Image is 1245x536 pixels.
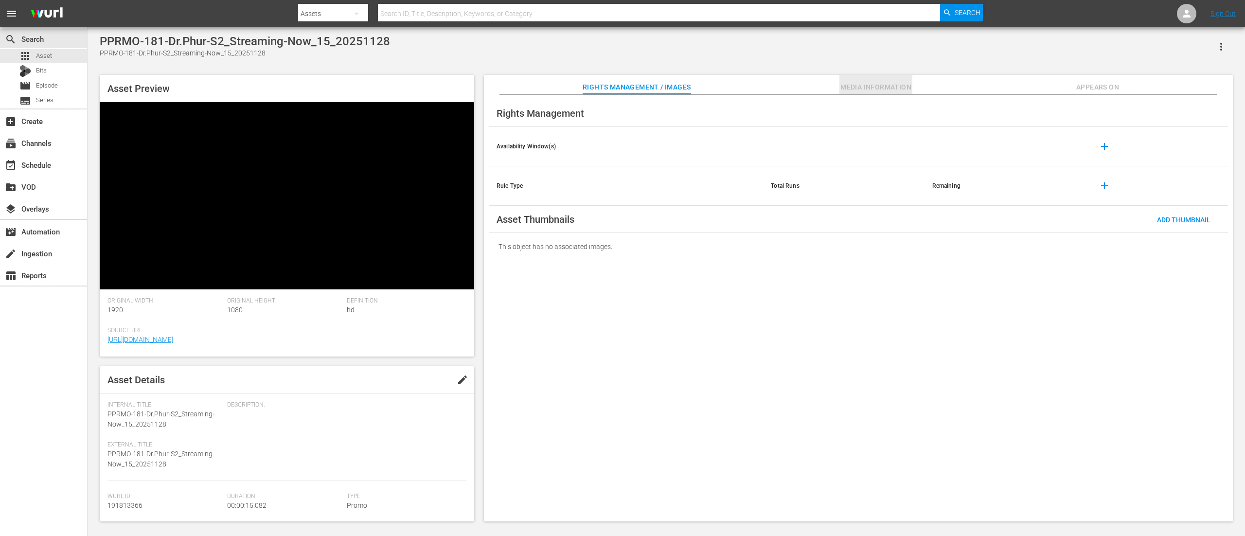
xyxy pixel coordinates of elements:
[5,270,17,282] span: Reports
[36,51,52,61] span: Asset
[5,34,17,45] span: Search
[1093,135,1116,158] button: add
[5,181,17,193] span: VOD
[107,297,222,305] span: Original Width
[107,401,222,409] span: Internal Title:
[107,493,222,500] span: Wurl Id
[100,35,390,48] div: PPRMO-181-Dr.Phur-S2_Streaming-Now_15_20251128
[107,450,214,468] span: PPRMO-181-Dr.Phur-S2_Streaming-Now_15_20251128
[227,306,243,314] span: 1080
[489,127,763,166] th: Availability Window(s)
[497,107,584,119] span: Rights Management
[839,81,912,93] span: Media Information
[347,493,462,500] span: Type
[1210,10,1236,18] a: Sign Out
[107,441,222,449] span: External Title:
[489,166,763,206] th: Rule Type
[5,160,17,171] span: Schedule
[583,81,691,93] span: Rights Management / Images
[347,297,462,305] span: Definition
[107,336,173,343] a: [URL][DOMAIN_NAME]
[1149,216,1218,224] span: Add Thumbnail
[489,233,1228,260] div: This object has no associated images.
[6,8,18,19] span: menu
[107,501,142,509] span: 191813366
[100,48,390,58] div: PPRMO-181-Dr.Phur-S2_Streaming-Now_15_20251128
[107,306,123,314] span: 1920
[347,501,367,509] span: Promo
[5,203,17,215] span: Overlays
[107,327,462,335] span: Source Url
[955,4,980,21] span: Search
[227,401,462,409] span: Description:
[19,65,31,77] div: Bits
[227,297,342,305] span: Original Height
[107,83,170,94] span: Asset Preview
[19,50,31,62] span: Asset
[23,2,70,25] img: ans4CAIJ8jUAAAAAAAAAAAAAAAAAAAAAAAAgQb4GAAAAAAAAAAAAAAAAAAAAAAAAJMjXAAAAAAAAAAAAAAAAAAAAAAAAgAT5G...
[925,166,1085,206] th: Remaining
[451,368,474,392] button: edit
[5,248,17,260] span: Ingestion
[5,226,17,238] span: Automation
[107,410,214,428] span: PPRMO-181-Dr.Phur-S2_Streaming-Now_15_20251128
[227,501,267,509] span: 00:00:15.082
[497,214,574,225] span: Asset Thumbnails
[5,138,17,149] span: Channels
[1149,211,1218,228] button: Add Thumbnail
[19,80,31,91] span: Episode
[347,306,355,314] span: hd
[5,116,17,127] span: Create
[1061,81,1134,93] span: Appears On
[36,66,47,75] span: Bits
[36,81,58,90] span: Episode
[940,4,983,21] button: Search
[36,95,53,105] span: Series
[763,166,924,206] th: Total Runs
[1099,141,1110,152] span: add
[1099,180,1110,192] span: add
[107,374,165,386] span: Asset Details
[457,374,468,386] span: edit
[19,95,31,107] span: Series
[227,493,342,500] span: Duration
[1093,174,1116,197] button: add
